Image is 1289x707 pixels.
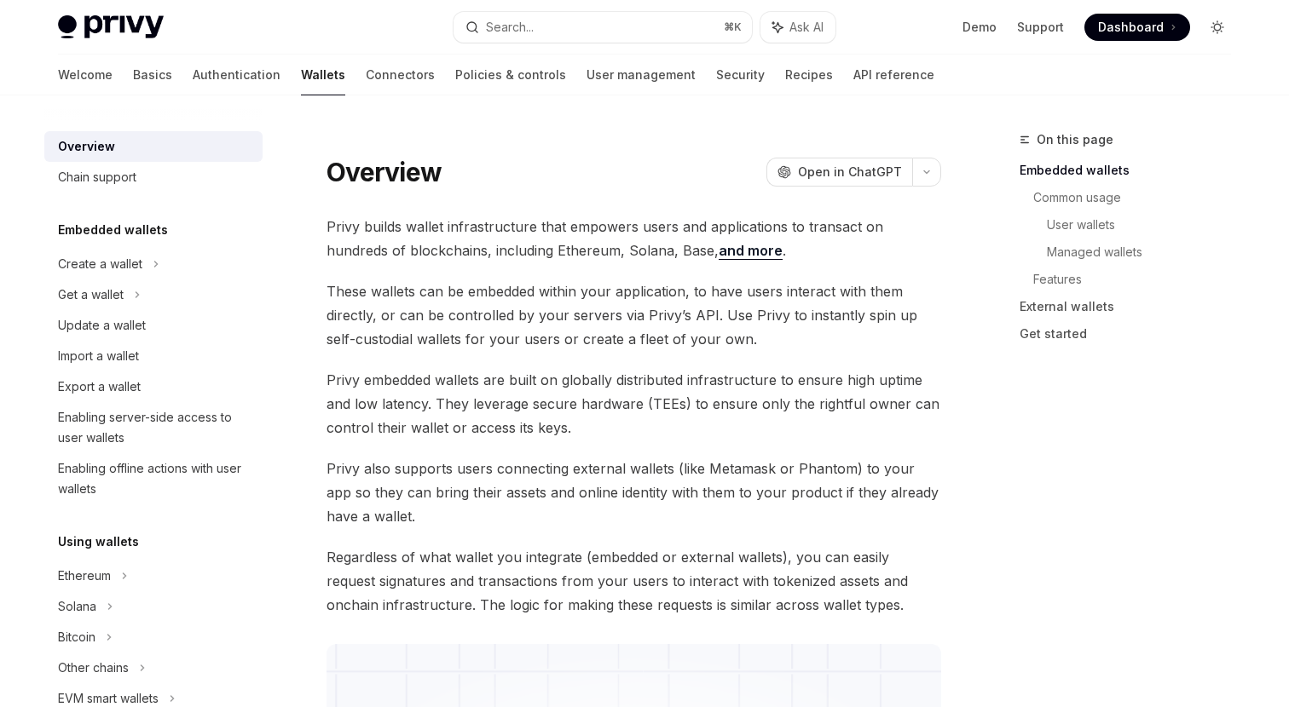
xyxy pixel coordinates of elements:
a: Update a wallet [44,310,263,341]
a: Welcome [58,55,113,95]
span: Privy also supports users connecting external wallets (like Metamask or Phantom) to your app so t... [327,457,941,528]
span: ⌘ K [724,20,742,34]
div: Other chains [58,658,129,678]
a: Overview [44,131,263,162]
a: User management [587,55,696,95]
button: Open in ChatGPT [766,158,912,187]
a: Support [1017,19,1064,36]
div: Create a wallet [58,254,142,274]
h5: Using wallets [58,532,139,552]
a: API reference [853,55,934,95]
span: Ask AI [789,19,824,36]
div: Enabling offline actions with user wallets [58,458,252,499]
h5: Embedded wallets [58,220,168,240]
div: Ethereum [58,566,111,586]
a: Connectors [366,55,435,95]
div: Import a wallet [58,346,139,366]
a: Recipes [785,55,833,95]
a: Dashboard [1084,14,1190,41]
button: Search...⌘K [454,12,752,43]
a: Authentication [193,55,280,95]
div: Search... [486,17,534,37]
div: Enabling server-side access to user wallets [58,407,252,448]
span: On this page [1037,129,1113,150]
a: Demo [962,19,997,36]
button: Ask AI [760,12,835,43]
a: Export a wallet [44,371,263,402]
a: Common usage [1033,184,1245,211]
a: Get started [1020,320,1245,348]
a: User wallets [1047,211,1245,239]
div: Update a wallet [58,315,146,336]
a: Wallets [301,55,345,95]
a: Chain support [44,162,263,193]
a: Security [716,55,765,95]
a: Managed wallets [1047,239,1245,266]
div: Export a wallet [58,376,141,397]
div: Solana [58,596,96,617]
span: Open in ChatGPT [798,164,902,181]
h1: Overview [327,157,442,187]
a: Policies & controls [455,55,566,95]
a: Import a wallet [44,341,263,371]
div: Bitcoin [58,627,95,647]
span: These wallets can be embedded within your application, to have users interact with them directly,... [327,279,941,351]
span: Privy embedded wallets are built on globally distributed infrastructure to ensure high uptime and... [327,368,941,440]
div: Overview [58,136,115,157]
div: Get a wallet [58,285,124,305]
div: Chain support [58,167,136,187]
a: Embedded wallets [1020,157,1245,184]
span: Privy builds wallet infrastructure that empowers users and applications to transact on hundreds o... [327,215,941,262]
span: Regardless of what wallet you integrate (embedded or external wallets), you can easily request si... [327,545,941,617]
img: light logo [58,15,164,39]
a: External wallets [1020,293,1245,320]
a: Enabling server-side access to user wallets [44,402,263,453]
a: Features [1033,266,1245,293]
button: Toggle dark mode [1204,14,1231,41]
a: and more [719,242,783,260]
a: Enabling offline actions with user wallets [44,453,263,504]
a: Basics [133,55,172,95]
span: Dashboard [1098,19,1164,36]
